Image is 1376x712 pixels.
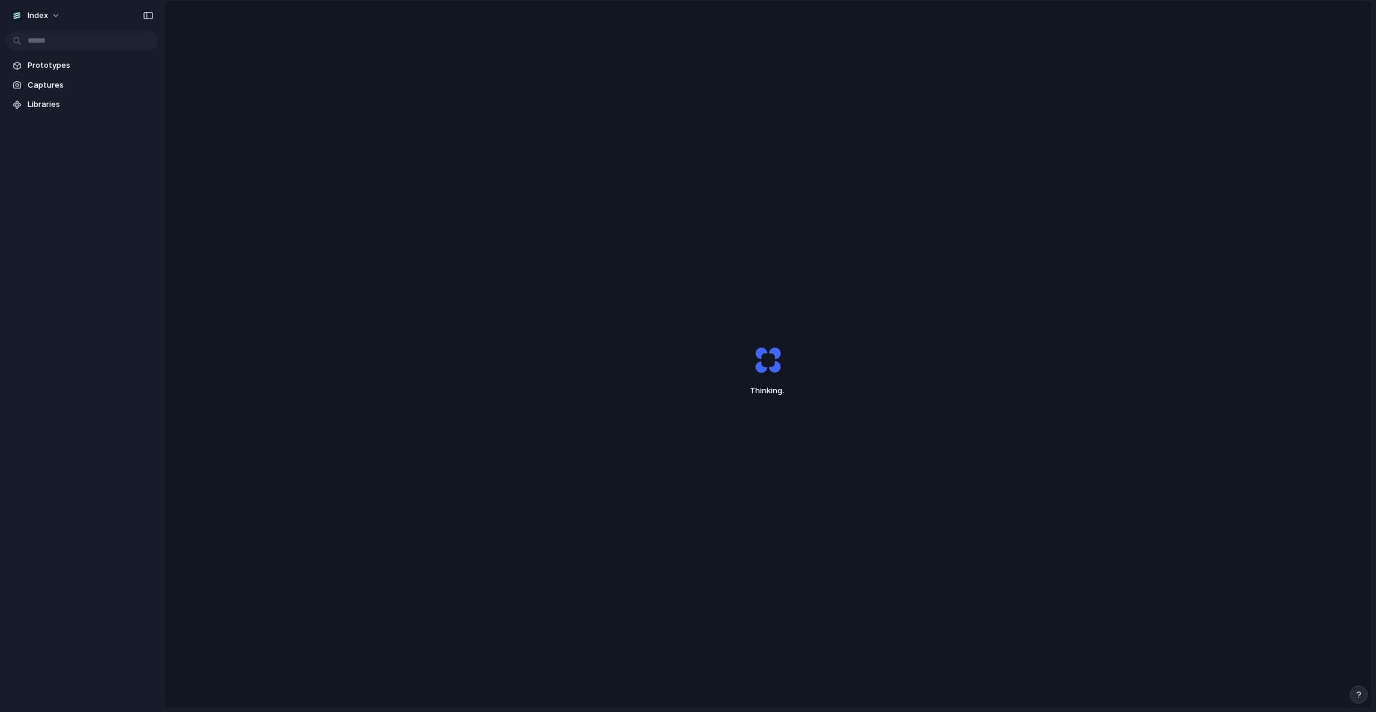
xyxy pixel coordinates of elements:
[28,79,153,91] span: Captures
[727,385,810,397] span: Thinking
[28,98,153,110] span: Libraries
[782,385,784,395] span: .
[28,10,48,22] span: Index
[6,56,158,74] a: Prototypes
[6,6,67,25] button: Index
[6,95,158,113] a: Libraries
[6,76,158,94] a: Captures
[28,59,153,71] span: Prototypes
